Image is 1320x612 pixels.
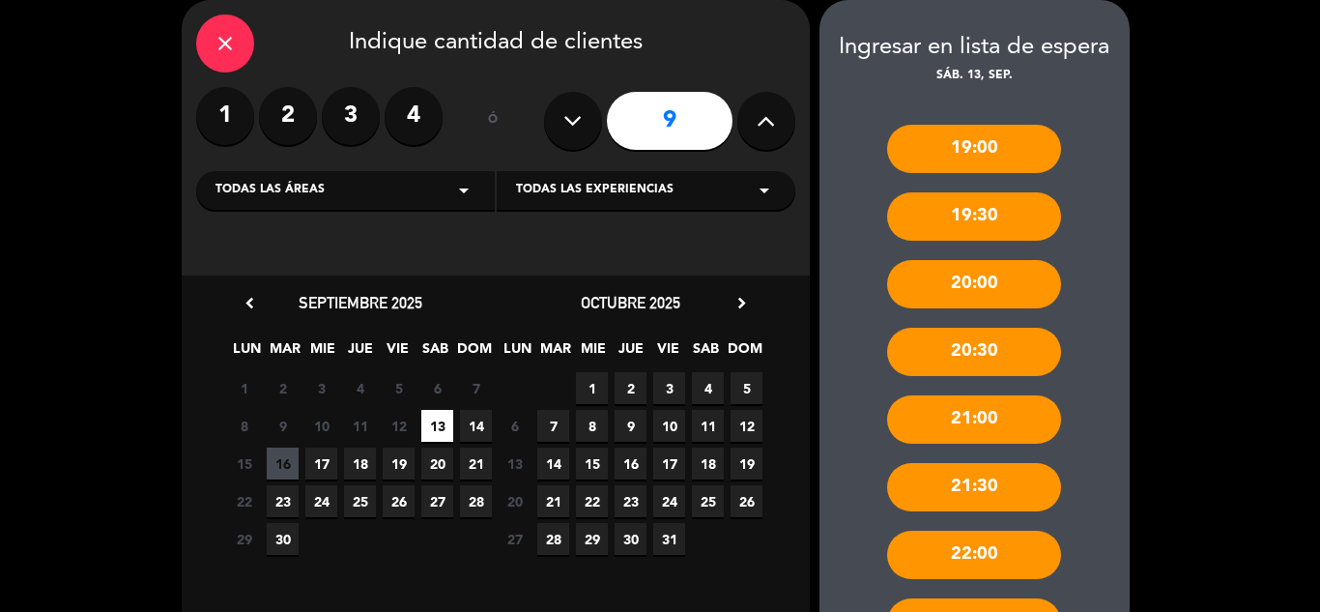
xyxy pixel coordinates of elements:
[887,395,1061,444] div: 21:00
[653,523,685,555] span: 31
[731,448,762,480] span: 19
[267,372,299,404] span: 2
[305,372,337,404] span: 3
[499,485,531,517] span: 20
[887,463,1061,511] div: 21:30
[537,410,569,442] span: 7
[305,448,337,480] span: 17
[731,410,762,442] span: 12
[457,337,489,369] span: DOM
[228,485,260,517] span: 22
[267,485,299,517] span: 23
[615,448,646,480] span: 16
[305,410,337,442] span: 10
[383,448,415,480] span: 19
[240,293,260,313] i: chevron_left
[576,448,608,480] span: 15
[385,87,443,145] label: 4
[267,410,299,442] span: 9
[887,125,1061,173] div: 19:00
[615,485,646,517] span: 23
[215,181,325,200] span: Todas las áreas
[322,87,380,145] label: 3
[576,485,608,517] span: 22
[732,293,752,313] i: chevron_right
[653,448,685,480] span: 17
[731,372,762,404] span: 5
[692,448,724,480] span: 18
[653,410,685,442] span: 10
[267,523,299,555] span: 30
[537,523,569,555] span: 28
[652,337,684,369] span: VIE
[537,448,569,480] span: 14
[819,67,1130,86] div: sáb. 13, sep.
[653,372,685,404] span: 3
[516,181,674,200] span: Todas las experiencias
[499,523,531,555] span: 27
[499,448,531,480] span: 13
[421,485,453,517] span: 27
[462,87,525,155] div: ó
[196,87,254,145] label: 1
[228,448,260,480] span: 15
[344,485,376,517] span: 25
[383,485,415,517] span: 26
[577,337,609,369] span: MIE
[753,179,776,202] i: arrow_drop_down
[576,410,608,442] span: 8
[653,485,685,517] span: 24
[383,372,415,404] span: 5
[615,372,646,404] span: 2
[344,448,376,480] span: 18
[259,87,317,145] label: 2
[228,523,260,555] span: 29
[819,29,1130,67] div: Ingresar en lista de espera
[305,485,337,517] span: 24
[344,337,376,369] span: JUE
[344,372,376,404] span: 4
[196,15,795,73] div: Indique cantidad de clientes
[382,337,414,369] span: VIE
[692,485,724,517] span: 25
[692,410,724,442] span: 11
[460,372,492,404] span: 7
[537,485,569,517] span: 21
[306,337,338,369] span: MIE
[576,372,608,404] span: 1
[887,260,1061,308] div: 20:00
[692,372,724,404] span: 4
[539,337,571,369] span: MAR
[499,410,531,442] span: 6
[452,179,475,202] i: arrow_drop_down
[214,32,237,55] i: close
[269,337,301,369] span: MAR
[460,448,492,480] span: 21
[887,531,1061,579] div: 22:00
[690,337,722,369] span: SAB
[460,410,492,442] span: 14
[887,328,1061,376] div: 20:30
[615,410,646,442] span: 9
[228,372,260,404] span: 1
[581,293,680,312] span: octubre 2025
[421,410,453,442] span: 13
[887,192,1061,241] div: 19:30
[299,293,422,312] span: septiembre 2025
[615,523,646,555] span: 30
[228,410,260,442] span: 8
[231,337,263,369] span: LUN
[383,410,415,442] span: 12
[421,372,453,404] span: 6
[502,337,533,369] span: LUN
[267,448,299,480] span: 16
[460,485,492,517] span: 28
[731,485,762,517] span: 26
[419,337,451,369] span: SAB
[421,448,453,480] span: 20
[615,337,646,369] span: JUE
[728,337,760,369] span: DOM
[576,523,608,555] span: 29
[344,410,376,442] span: 11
